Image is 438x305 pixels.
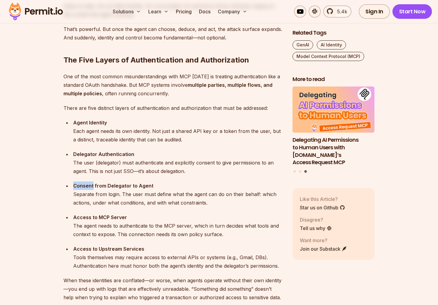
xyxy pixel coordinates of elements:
[73,150,283,175] div: The user (delegator) must authenticate and explicitly consent to give permissions to an agent. Th...
[73,213,283,239] div: The agent needs to authenticate to the MCP server, which in turn decides what tools and context t...
[300,204,345,211] a: Star us on Github
[215,5,250,18] button: Company
[293,76,375,83] h2: More to read
[146,5,171,18] button: Learn
[63,25,283,42] p: That’s powerful. But once the agent can choose, deduce, and act, the attack surface expands. And ...
[73,151,134,157] strong: Delegator Authentication
[293,87,375,167] li: 3 of 3
[73,246,144,252] strong: Access to Upstream Services
[63,104,283,112] p: There are five distinct layers of authentication and authorization that must be addressed:
[323,5,351,18] a: 5.4k
[299,170,301,173] button: Go to slide 2
[63,31,283,65] h2: The Five Layers of Authentication and Authorization
[304,170,307,173] button: Go to slide 3
[63,276,283,302] p: When these identities are conflated—or worse, when agents operate without their own identity—you ...
[293,52,364,61] a: Model Context Protocol (MCP)
[63,72,283,98] p: One of the most common misunderstandings with MCP [DATE] is treating authentication like a standa...
[73,118,283,144] div: Each agent needs its own identity. Not just a shared API key or a token from the user, but a dist...
[293,40,313,49] a: GenAI
[317,40,346,49] a: AI Identity
[293,87,375,174] div: Posts
[300,237,347,244] p: Want more?
[173,5,194,18] a: Pricing
[359,4,390,19] a: Sign In
[300,195,345,203] p: Like this Article?
[300,225,332,232] a: Tell us why
[73,214,127,220] strong: Access to MCP Server
[110,5,143,18] button: Solutions
[293,136,375,166] h3: Delegating AI Permissions to Human Users with [DOMAIN_NAME]’s Access Request MCP
[293,87,375,133] img: Delegating AI Permissions to Human Users with Permit.io’s Access Request MCP
[300,245,347,252] a: Join our Substack
[73,120,107,126] strong: Agent Identity
[63,82,272,97] strong: multiple parties, multiple flows, and multiple policies
[293,29,375,37] h2: Related Tags
[73,183,153,189] strong: Consent from Delegator to Agent
[197,5,213,18] a: Docs
[392,4,432,19] a: Start Now
[73,181,283,207] div: Separate from login. The user must define what the agent can do on their behalf: which actions, u...
[334,8,347,15] span: 5.4k
[300,216,332,223] p: Disagree?
[6,1,66,22] img: Permit logo
[293,170,296,173] button: Go to slide 1
[73,245,283,270] div: Tools themselves may require access to external APIs or systems (e.g., Gmail, DBs). Authenticatio...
